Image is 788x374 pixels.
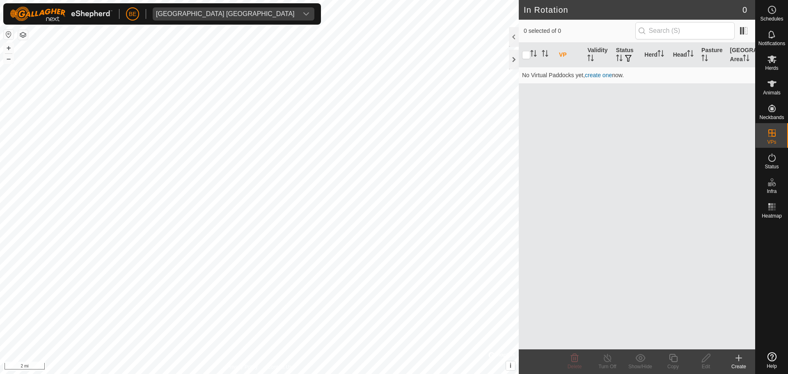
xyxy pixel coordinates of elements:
span: VPs [767,140,776,145]
p-sorticon: Activate to sort [587,56,594,62]
span: BE [129,10,137,18]
h2: In Rotation [524,5,742,15]
a: Help [756,349,788,372]
th: Herd [641,43,669,67]
span: Herds [765,66,778,71]
td: No Virtual Paddocks yet, now. [519,67,755,83]
th: Head [670,43,698,67]
a: Privacy Policy [227,363,258,371]
div: [GEOGRAPHIC_DATA] [GEOGRAPHIC_DATA] [156,11,295,17]
p-sorticon: Activate to sort [701,56,708,62]
span: Neckbands [759,115,784,120]
div: Edit [689,363,722,370]
th: Pasture [698,43,726,67]
div: Show/Hide [624,363,657,370]
p-sorticon: Activate to sort [542,51,548,58]
button: i [506,361,515,370]
p-sorticon: Activate to sort [743,56,749,62]
span: i [510,362,511,369]
span: Infra [767,189,777,194]
span: Olds College Alberta [153,7,298,21]
div: Turn Off [591,363,624,370]
div: Create [722,363,755,370]
button: Map Layers [18,30,28,40]
button: + [4,43,14,53]
th: Status [613,43,641,67]
p-sorticon: Activate to sort [657,51,664,58]
div: dropdown trigger [298,7,314,21]
button: – [4,54,14,64]
button: Reset Map [4,30,14,39]
p-sorticon: Activate to sort [530,51,537,58]
img: Gallagher Logo [10,7,112,21]
span: Delete [568,364,582,369]
div: Copy [657,363,689,370]
span: 0 [742,4,747,16]
span: Status [765,164,779,169]
span: 0 selected of 0 [524,27,635,35]
th: [GEOGRAPHIC_DATA] Area [727,43,755,67]
span: Notifications [758,41,785,46]
span: Heatmap [762,213,782,218]
th: Validity [584,43,612,67]
span: Animals [763,90,781,95]
p-sorticon: Activate to sort [616,56,623,62]
input: Search (S) [635,22,735,39]
th: VP [556,43,584,67]
a: create one [585,72,612,78]
span: Help [767,364,777,369]
p-sorticon: Activate to sort [687,51,694,58]
a: Contact Us [268,363,292,371]
span: Schedules [760,16,783,21]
